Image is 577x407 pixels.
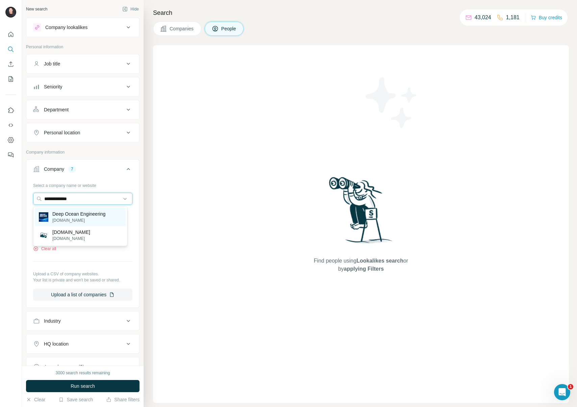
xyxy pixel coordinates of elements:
p: [DOMAIN_NAME] [52,236,90,242]
button: Search [5,43,16,55]
img: Avatar [5,7,16,18]
div: Select a company name or website [33,180,132,189]
button: Industry [26,313,139,329]
div: 7 [68,166,76,172]
img: deepocean.com.cn [39,230,48,240]
div: Personal location [44,129,80,136]
div: 3000 search results remaining [56,370,110,376]
span: Companies [170,25,194,32]
span: 1 [568,384,573,389]
p: 1,181 [506,13,520,22]
span: Lookalikes search [356,258,403,264]
button: Department [26,102,139,118]
button: Share filters [106,396,140,403]
img: Deep Ocean Engineering [39,212,48,222]
button: Upload a list of companies [33,289,132,301]
div: Job title [44,60,60,67]
button: Hide [118,4,144,14]
p: Company information [26,149,140,155]
button: Seniority [26,79,139,95]
span: Find people using or by [307,257,415,273]
button: My lists [5,73,16,85]
button: Company7 [26,161,139,180]
button: Dashboard [5,134,16,146]
button: HQ location [26,336,139,352]
h4: Search [153,8,569,18]
div: Industry [44,318,61,324]
div: Company lookalikes [45,24,87,31]
button: Use Surfe on LinkedIn [5,104,16,116]
button: Clear all [33,246,56,252]
iframe: Intercom live chat [554,384,570,400]
span: Run search [71,383,95,389]
span: applying Filters [344,266,384,272]
div: Department [44,106,69,113]
button: Clear [26,396,45,403]
p: Your list is private and won't be saved or shared. [33,277,132,283]
button: Job title [26,56,139,72]
img: Surfe Illustration - Stars [361,72,422,133]
p: [DOMAIN_NAME] [52,229,90,236]
p: Upload a CSV of company websites. [33,271,132,277]
span: People [221,25,237,32]
p: Deep Ocean Engineering [52,211,105,217]
p: 43,024 [475,13,491,22]
div: New search [26,6,47,12]
div: Seniority [44,83,62,90]
button: Quick start [5,28,16,40]
button: Save search [58,396,93,403]
div: Company [44,166,64,172]
img: Surfe Illustration - Woman searching with binoculars [326,175,396,250]
p: [DOMAIN_NAME] [52,217,105,223]
button: Buy credits [531,13,562,22]
button: Run search [26,380,140,392]
button: Feedback [5,149,16,161]
p: Personal information [26,44,140,50]
div: HQ location [44,341,69,347]
button: Annual revenue ($) [26,359,139,375]
button: Enrich CSV [5,58,16,70]
button: Company lookalikes [26,19,139,35]
button: Use Surfe API [5,119,16,131]
div: Annual revenue ($) [44,363,84,370]
button: Personal location [26,125,139,141]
